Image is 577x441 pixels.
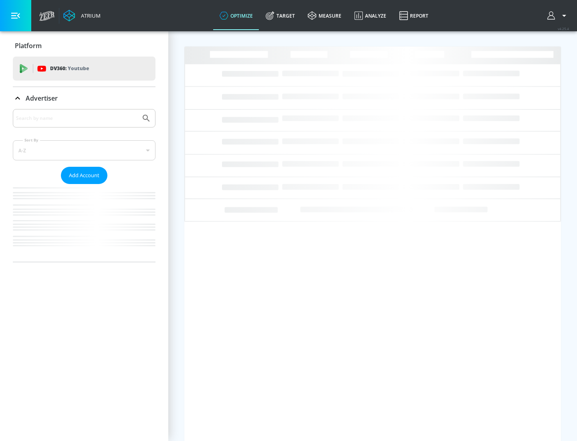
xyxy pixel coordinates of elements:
input: Search by name [16,113,137,123]
p: Advertiser [26,94,58,103]
a: Analyze [348,1,393,30]
p: DV360: [50,64,89,73]
div: Platform [13,34,155,57]
a: measure [301,1,348,30]
div: Advertiser [13,87,155,109]
a: optimize [213,1,259,30]
a: Atrium [63,10,101,22]
div: A-Z [13,140,155,160]
p: Youtube [68,64,89,73]
a: Report [393,1,435,30]
nav: list of Advertiser [13,184,155,262]
a: Target [259,1,301,30]
label: Sort By [23,138,40,143]
p: Platform [15,41,42,50]
div: DV360: Youtube [13,57,155,81]
div: Advertiser [13,109,155,262]
div: Atrium [78,12,101,19]
button: Add Account [61,167,107,184]
span: v 4.25.4 [558,26,569,31]
span: Add Account [69,171,99,180]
